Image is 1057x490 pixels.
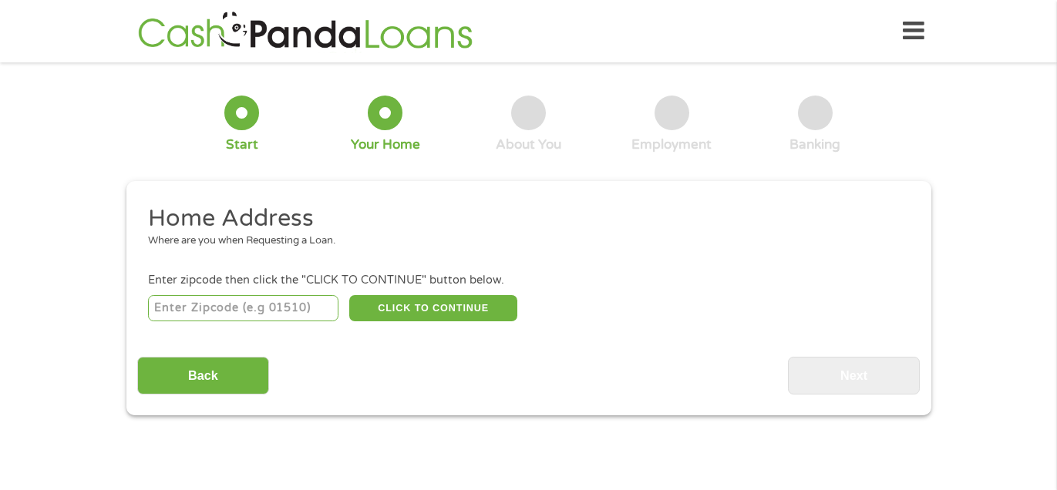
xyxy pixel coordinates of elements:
input: Enter Zipcode (e.g 01510) [148,295,338,321]
div: Where are you when Requesting a Loan. [148,233,897,249]
div: Your Home [351,136,420,153]
button: CLICK TO CONTINUE [349,295,517,321]
input: Next [788,357,920,394]
div: Enter zipcode then click the "CLICK TO CONTINUE" button below. [148,272,908,289]
input: Back [137,357,269,394]
div: Banking [789,136,840,153]
div: Employment [631,136,712,153]
h2: Home Address [148,203,897,234]
div: Start [226,136,258,153]
img: GetLoanNow Logo [133,9,477,53]
div: About You [496,136,561,153]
